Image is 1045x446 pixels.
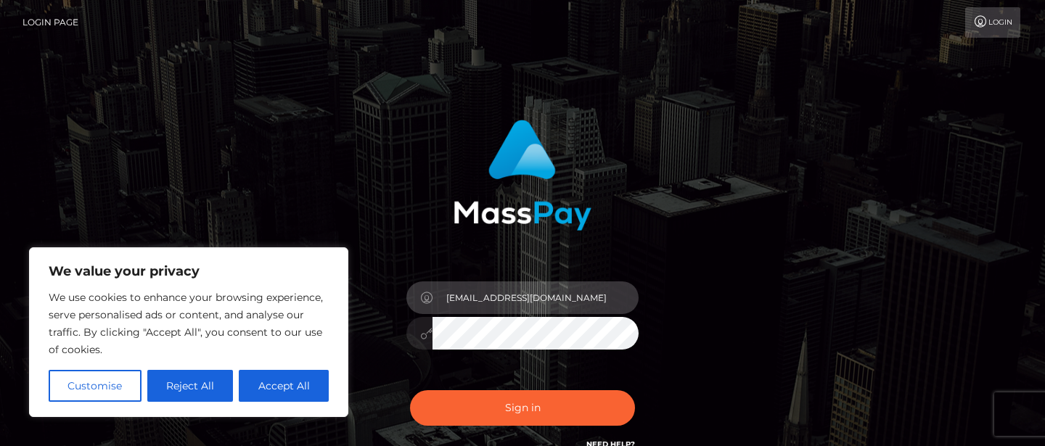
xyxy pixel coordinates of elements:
[433,281,639,314] input: Username...
[410,390,635,426] button: Sign in
[49,370,142,402] button: Customise
[454,120,591,231] img: MassPay Login
[965,7,1020,38] a: Login
[147,370,234,402] button: Reject All
[29,247,348,417] div: We value your privacy
[22,7,78,38] a: Login Page
[239,370,329,402] button: Accept All
[49,289,329,358] p: We use cookies to enhance your browsing experience, serve personalised ads or content, and analys...
[49,263,329,280] p: We value your privacy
